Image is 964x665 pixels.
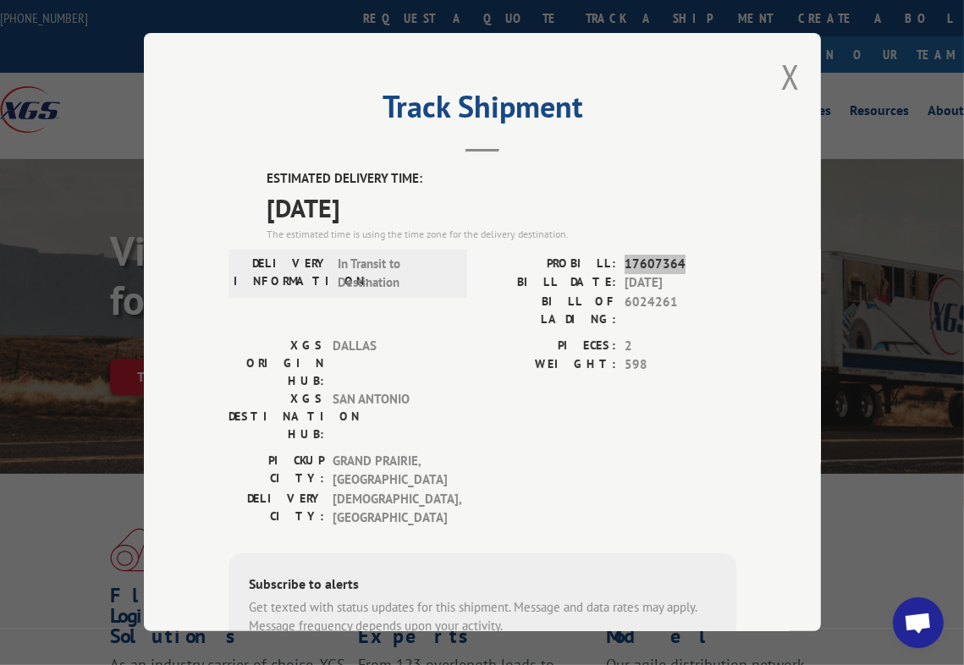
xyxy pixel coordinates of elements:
[267,169,736,189] label: ESTIMATED DELIVERY TIME:
[482,293,616,328] label: BILL OF LADING:
[625,273,736,293] span: [DATE]
[229,95,736,127] h2: Track Shipment
[229,390,324,443] label: XGS DESTINATION HUB:
[249,574,716,598] div: Subscribe to alerts
[333,452,447,490] span: GRAND PRAIRIE , [GEOGRAPHIC_DATA]
[338,255,452,293] span: In Transit to Destination
[781,54,800,99] button: Close modal
[625,293,736,328] span: 6024261
[267,227,736,242] div: The estimated time is using the time zone for the delivery destination.
[625,255,736,274] span: 17607364
[625,337,736,356] span: 2
[893,597,944,648] div: Open chat
[482,355,616,375] label: WEIGHT:
[625,355,736,375] span: 598
[333,490,447,528] span: [DEMOGRAPHIC_DATA] , [GEOGRAPHIC_DATA]
[229,337,324,390] label: XGS ORIGIN HUB:
[267,189,736,227] span: [DATE]
[229,452,324,490] label: PICKUP CITY:
[249,598,716,636] div: Get texted with status updates for this shipment. Message and data rates may apply. Message frequ...
[482,273,616,293] label: BILL DATE:
[333,390,447,443] span: SAN ANTONIO
[229,490,324,528] label: DELIVERY CITY:
[333,337,447,390] span: DALLAS
[234,255,329,293] label: DELIVERY INFORMATION:
[482,337,616,356] label: PIECES:
[482,255,616,274] label: PROBILL:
